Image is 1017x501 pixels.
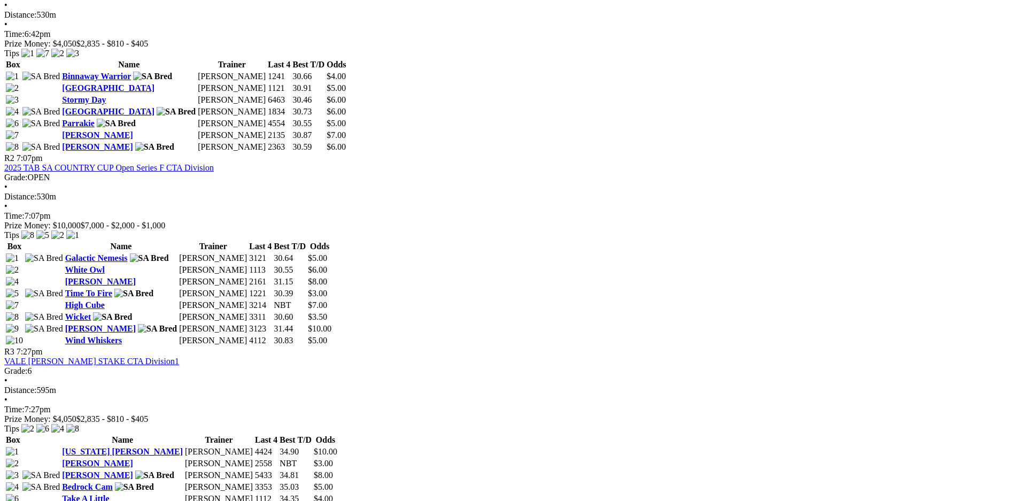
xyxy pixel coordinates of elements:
[6,336,23,345] img: 10
[81,221,166,230] span: $7,000 - $2,000 - $1,000
[178,300,247,311] td: [PERSON_NAME]
[93,312,132,322] img: SA Bred
[178,323,247,334] td: [PERSON_NAME]
[254,482,278,492] td: 3353
[4,211,1013,221] div: 7:07pm
[61,435,183,445] th: Name
[4,49,19,58] span: Tips
[184,435,253,445] th: Trainer
[6,324,19,334] img: 9
[4,230,19,240] span: Tips
[314,447,337,456] span: $10.00
[6,435,20,444] span: Box
[51,230,64,240] img: 2
[327,119,346,128] span: $5.00
[178,288,247,299] td: [PERSON_NAME]
[76,39,149,48] span: $2,835 - $810 - $405
[267,142,291,152] td: 2363
[249,323,272,334] td: 3123
[138,324,177,334] img: SA Bred
[308,336,327,345] span: $5.00
[157,107,196,117] img: SA Bred
[274,288,307,299] td: 30.39
[184,470,253,481] td: [PERSON_NAME]
[25,324,63,334] img: SA Bred
[36,230,49,240] img: 5
[327,95,346,104] span: $6.00
[178,265,247,275] td: [PERSON_NAME]
[6,253,19,263] img: 1
[254,435,278,445] th: Last 4
[130,253,169,263] img: SA Bred
[249,300,272,311] td: 3214
[254,458,278,469] td: 2558
[21,49,34,58] img: 1
[313,435,338,445] th: Odds
[6,300,19,310] img: 7
[184,458,253,469] td: [PERSON_NAME]
[314,459,333,468] span: $3.00
[249,335,272,346] td: 4112
[65,253,128,263] a: Galactic Nemesis
[279,482,312,492] td: 35.03
[197,95,266,105] td: [PERSON_NAME]
[267,83,291,94] td: 1121
[197,59,266,70] th: Trainer
[6,447,19,457] img: 1
[197,130,266,141] td: [PERSON_NAME]
[36,49,49,58] img: 7
[17,347,43,356] span: 7:27pm
[267,95,291,105] td: 6463
[25,289,63,298] img: SA Bred
[267,59,291,70] th: Last 4
[61,59,196,70] th: Name
[6,119,19,128] img: 6
[66,230,79,240] img: 1
[4,405,1013,414] div: 7:27pm
[292,106,325,117] td: 30.73
[62,130,133,140] a: [PERSON_NAME]
[21,424,34,434] img: 2
[135,471,174,480] img: SA Bred
[292,59,325,70] th: Best T/D
[4,221,1013,230] div: Prize Money: $10,000
[327,130,346,140] span: $7.00
[97,119,136,128] img: SA Bred
[65,336,122,345] a: Wind Whiskers
[22,107,60,117] img: SA Bred
[327,142,346,151] span: $6.00
[249,276,272,287] td: 2161
[22,482,60,492] img: SA Bred
[249,312,272,322] td: 3311
[274,241,307,252] th: Best T/D
[267,106,291,117] td: 1834
[6,60,20,69] span: Box
[6,277,19,287] img: 4
[17,153,43,163] span: 7:07pm
[279,470,312,481] td: 34.81
[7,242,22,251] span: Box
[178,335,247,346] td: [PERSON_NAME]
[62,459,133,468] a: [PERSON_NAME]
[274,335,307,346] td: 30.83
[4,10,36,19] span: Distance:
[308,289,327,298] span: $3.00
[6,459,19,468] img: 2
[249,253,272,264] td: 3121
[178,253,247,264] td: [PERSON_NAME]
[4,395,7,404] span: •
[6,130,19,140] img: 7
[279,458,312,469] td: NBT
[62,95,106,104] a: Stormy Day
[6,265,19,275] img: 2
[4,10,1013,20] div: 530m
[4,347,14,356] span: R3
[267,71,291,82] td: 1241
[308,265,327,274] span: $6.00
[65,265,105,274] a: White Owl
[4,386,36,395] span: Distance:
[4,1,7,10] span: •
[184,482,253,492] td: [PERSON_NAME]
[292,130,325,141] td: 30.87
[65,241,178,252] th: Name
